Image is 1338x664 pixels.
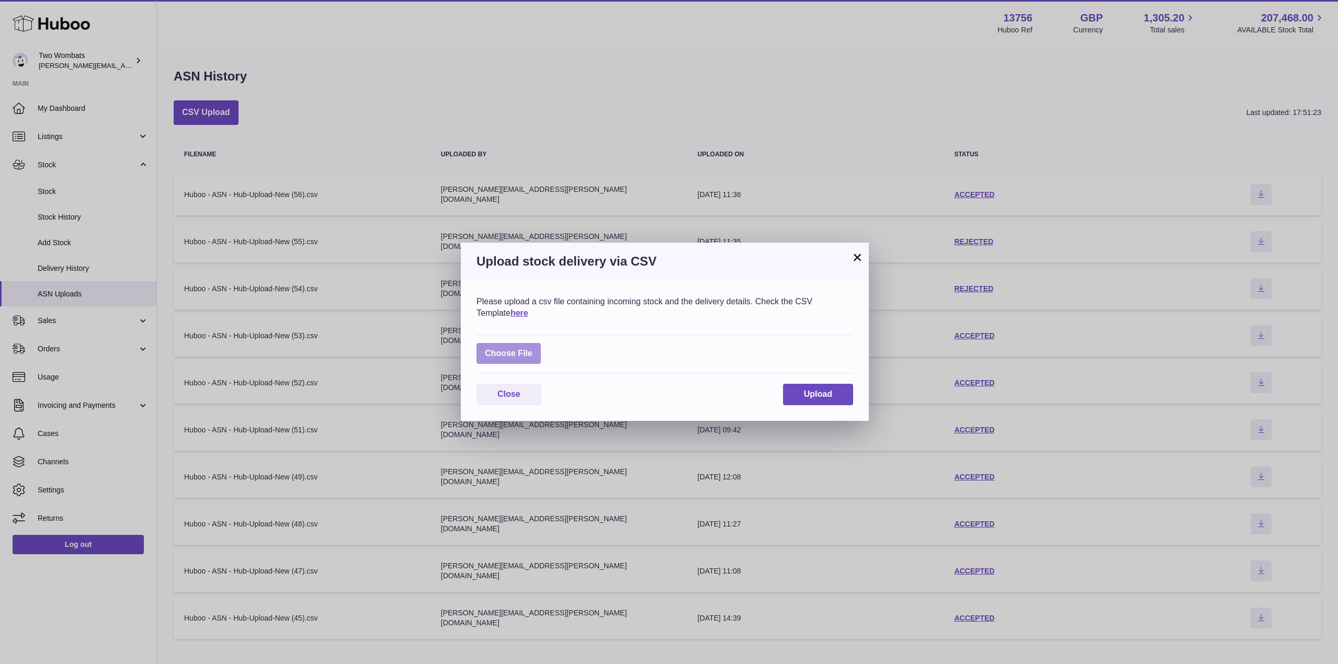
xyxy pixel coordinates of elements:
button: × [851,251,864,264]
span: Choose File [477,343,541,364]
a: here [511,308,528,317]
span: Upload [804,390,832,398]
div: Please upload a csv file containing incoming stock and the delivery details. Check the CSV Template [477,296,853,318]
span: Close [497,390,520,398]
button: Upload [783,384,853,405]
button: Close [477,384,541,405]
h3: Upload stock delivery via CSV [477,253,853,270]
